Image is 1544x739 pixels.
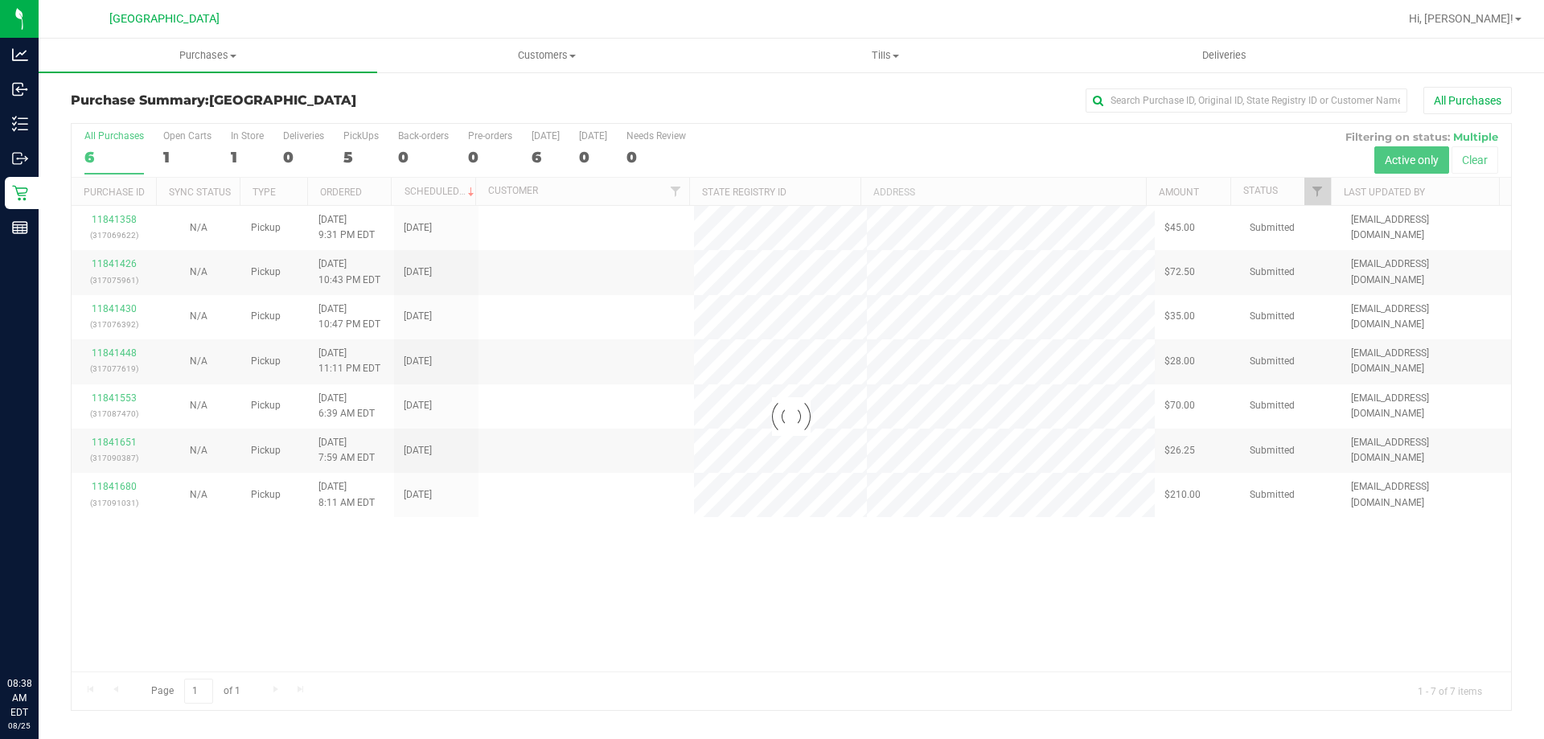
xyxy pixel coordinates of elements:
inline-svg: Reports [12,220,28,236]
a: Deliveries [1055,39,1394,72]
inline-svg: Retail [12,185,28,201]
inline-svg: Analytics [12,47,28,63]
inline-svg: Outbound [12,150,28,166]
span: Deliveries [1181,48,1268,63]
a: Purchases [39,39,377,72]
span: Tills [717,48,1053,63]
iframe: Resource center [16,610,64,659]
h3: Purchase Summary: [71,93,551,108]
p: 08/25 [7,720,31,732]
span: [GEOGRAPHIC_DATA] [209,92,356,108]
span: Customers [378,48,715,63]
span: Hi, [PERSON_NAME]! [1409,12,1513,25]
button: All Purchases [1423,87,1512,114]
a: Customers [377,39,716,72]
inline-svg: Inbound [12,81,28,97]
a: Tills [716,39,1054,72]
p: 08:38 AM EDT [7,676,31,720]
span: Purchases [39,48,377,63]
input: Search Purchase ID, Original ID, State Registry ID or Customer Name... [1086,88,1407,113]
inline-svg: Inventory [12,116,28,132]
span: [GEOGRAPHIC_DATA] [109,12,220,26]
